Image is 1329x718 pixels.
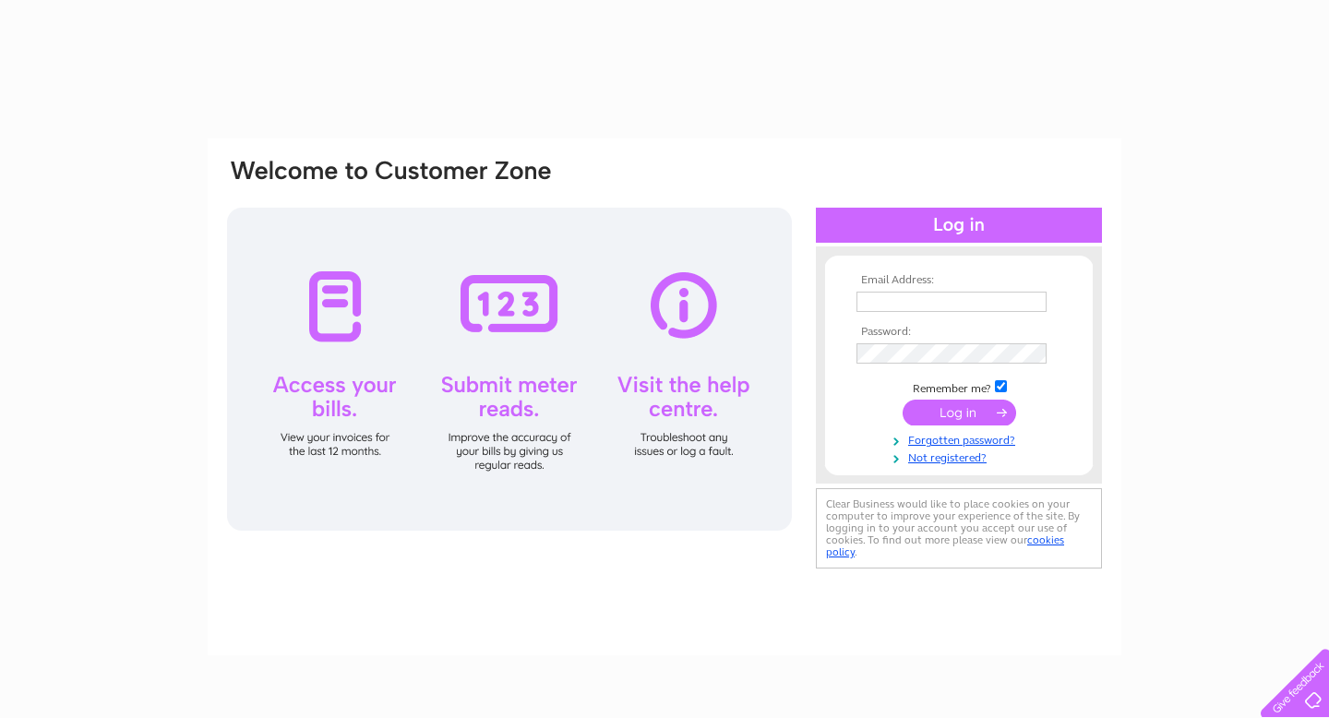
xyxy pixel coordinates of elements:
th: Email Address: [852,274,1066,287]
a: cookies policy [826,533,1064,558]
th: Password: [852,326,1066,339]
a: Not registered? [856,448,1066,465]
input: Submit [903,400,1016,425]
div: Clear Business would like to place cookies on your computer to improve your experience of the sit... [816,488,1102,568]
a: Forgotten password? [856,430,1066,448]
td: Remember me? [852,377,1066,396]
